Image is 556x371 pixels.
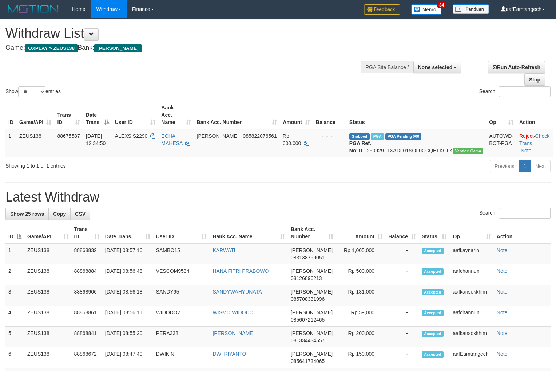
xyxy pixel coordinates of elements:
td: VESCOM9534 [153,264,210,285]
span: CSV [75,211,86,217]
td: Rp 1,005,000 [336,243,385,264]
a: Note [521,148,532,153]
td: 3 [5,285,24,306]
span: Accepted [422,289,444,295]
td: [DATE] 08:56:48 [102,264,153,285]
span: PGA Pending [385,133,422,140]
th: ID [5,101,16,129]
img: Feedback.jpg [364,4,400,15]
div: PGA Site Balance / [361,61,413,73]
img: panduan.png [453,4,489,14]
th: User ID: activate to sort column ascending [112,101,159,129]
a: Check Trans [519,133,549,146]
span: [PERSON_NAME] [291,310,333,315]
td: [DATE] 08:57:16 [102,243,153,264]
input: Search: [499,86,551,97]
span: Copy 08126896213 to clipboard [291,275,322,281]
th: Date Trans.: activate to sort column ascending [102,223,153,243]
label: Search: [479,86,551,97]
td: [DATE] 08:47:40 [102,347,153,368]
span: Copy 081334434557 to clipboard [291,338,325,343]
td: 88868841 [71,327,102,347]
div: - - - [316,132,343,140]
span: Copy [53,211,66,217]
a: DWI RIYANTO [213,351,246,357]
td: 2 [5,264,24,285]
span: Accepted [422,310,444,316]
td: 88868884 [71,264,102,285]
td: PERA338 [153,327,210,347]
a: Copy [48,208,71,220]
button: None selected [413,61,462,73]
td: Rp 500,000 [336,264,385,285]
span: Accepted [422,351,444,358]
th: Op: activate to sort column ascending [450,223,493,243]
a: KARWATI [213,247,235,253]
span: Marked by aafpengsreynich [371,133,384,140]
td: aafchannun [450,264,493,285]
td: 6 [5,347,24,368]
span: [PERSON_NAME] [94,44,141,52]
th: Amount: activate to sort column ascending [336,223,385,243]
th: Bank Acc. Name: activate to sort column ascending [210,223,288,243]
span: None selected [418,64,453,70]
td: [DATE] 08:56:18 [102,285,153,306]
td: 5 [5,327,24,347]
td: aafEamtangech [450,347,493,368]
a: Reject [519,133,534,139]
span: Accepted [422,331,444,337]
span: [PERSON_NAME] [291,247,333,253]
th: User ID: activate to sort column ascending [153,223,210,243]
span: Accepted [422,268,444,275]
a: ECHA MAHESA [161,133,182,146]
th: Bank Acc. Number: activate to sort column ascending [194,101,280,129]
th: Trans ID: activate to sort column ascending [71,223,102,243]
span: Copy 085607212465 to clipboard [291,317,325,323]
td: DWIKIN [153,347,210,368]
a: CSV [70,208,90,220]
td: WIDODO2 [153,306,210,327]
td: SANDY95 [153,285,210,306]
td: - [385,327,419,347]
td: 1 [5,243,24,264]
td: 88868832 [71,243,102,264]
a: WISMO WIDODO [213,310,253,315]
img: MOTION_logo.png [5,4,61,15]
span: Grabbed [349,133,370,140]
td: aafkansokkhim [450,285,493,306]
td: AUTOWD-BOT-PGA [486,129,516,157]
th: Bank Acc. Number: activate to sort column ascending [288,223,336,243]
td: ZEUS138 [24,306,71,327]
td: Rp 150,000 [336,347,385,368]
td: 4 [5,306,24,327]
a: Note [497,247,508,253]
div: Showing 1 to 1 of 1 entries [5,159,226,169]
a: Note [497,268,508,274]
th: Game/API: activate to sort column ascending [24,223,71,243]
a: HANA FITRI PRABOWO [213,268,269,274]
td: TF_250929_TXADL01SQL0CCQHLKCLK [346,129,487,157]
span: Show 25 rows [10,211,44,217]
th: Amount: activate to sort column ascending [280,101,313,129]
th: ID: activate to sort column descending [5,223,24,243]
span: [PERSON_NAME] [291,351,333,357]
td: 1 [5,129,16,157]
h1: Latest Withdraw [5,190,551,204]
img: Button%20Memo.svg [411,4,442,15]
td: ZEUS138 [24,347,71,368]
td: 88868906 [71,285,102,306]
th: Action [516,101,553,129]
td: · · [516,129,553,157]
th: Balance [313,101,346,129]
td: - [385,285,419,306]
a: Note [497,310,508,315]
a: SANDYWAHYUNATA [213,289,262,295]
input: Search: [499,208,551,219]
td: Rp 59,000 [336,306,385,327]
span: Vendor URL: https://trx31.1velocity.biz [453,148,484,154]
td: aafkaynarin [450,243,493,264]
a: Run Auto-Refresh [488,61,545,73]
td: SAMBO15 [153,243,210,264]
th: Trans ID: activate to sort column ascending [54,101,83,129]
h4: Game: Bank: [5,44,364,52]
